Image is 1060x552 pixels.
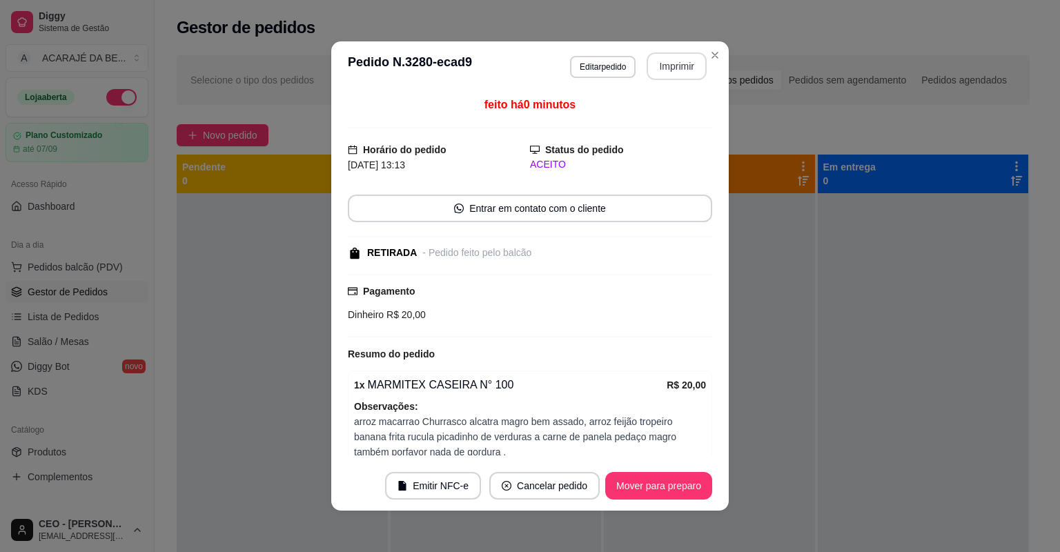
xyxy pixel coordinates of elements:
[354,414,706,460] span: arroz macarrao Churrasco alcatra magro bem assado, arroz feijão tropeiro banana frita rucula pica...
[348,195,712,222] button: whats-appEntrar em contato com o cliente
[348,145,357,155] span: calendar
[454,204,464,213] span: whats-app
[647,52,707,80] button: Imprimir
[385,472,481,500] button: fileEmitir NFC-e
[545,144,624,155] strong: Status do pedido
[363,144,446,155] strong: Horário do pedido
[348,348,435,359] strong: Resumo do pedido
[354,377,667,393] div: MARMITEX CASEIRA N° 100
[397,481,407,491] span: file
[348,309,384,320] span: Dinheiro
[704,44,726,66] button: Close
[530,145,540,155] span: desktop
[667,379,706,391] strong: R$ 20,00
[348,52,472,80] h3: Pedido N. 3280-ecad9
[570,56,636,78] button: Editarpedido
[348,286,357,296] span: credit-card
[489,472,600,500] button: close-circleCancelar pedido
[354,379,365,391] strong: 1 x
[384,309,426,320] span: R$ 20,00
[484,99,576,110] span: feito há 0 minutos
[367,246,417,260] div: RETIRADA
[422,246,531,260] div: - Pedido feito pelo balcão
[363,286,415,297] strong: Pagamento
[502,481,511,491] span: close-circle
[530,157,712,172] div: ACEITO
[354,401,418,412] strong: Observações:
[605,472,712,500] button: Mover para preparo
[348,159,405,170] span: [DATE] 13:13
